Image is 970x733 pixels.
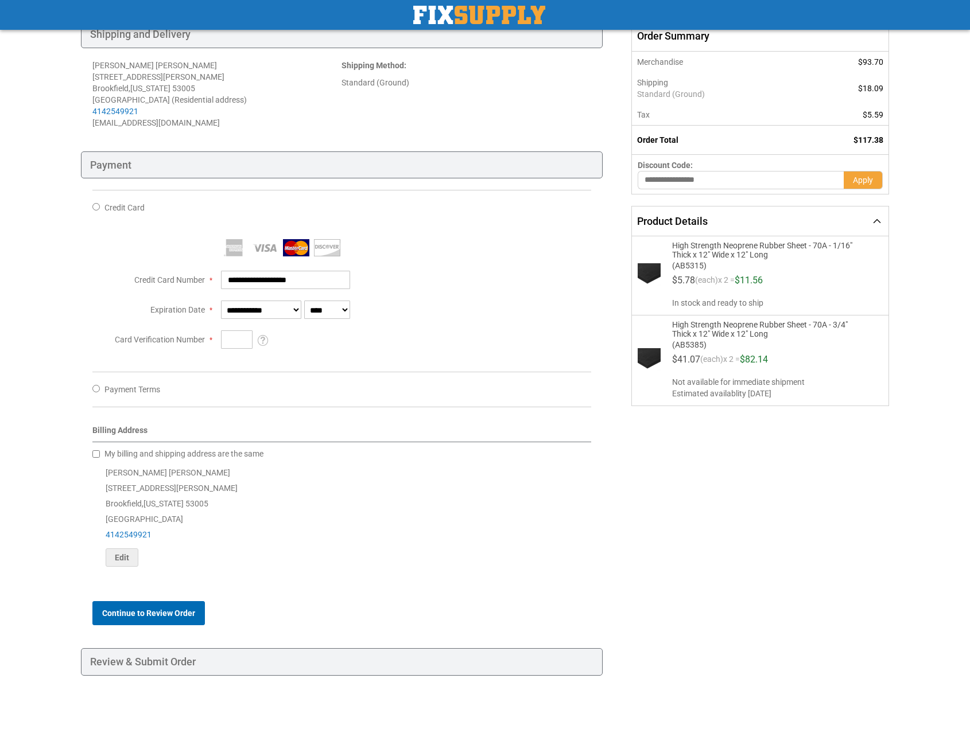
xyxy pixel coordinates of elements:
[735,275,763,286] span: $11.56
[638,161,693,170] span: Discount Code:
[221,239,247,256] img: American Express
[92,118,220,127] span: [EMAIL_ADDRESS][DOMAIN_NAME]
[314,239,340,256] img: Discover
[672,354,700,365] span: $41.07
[104,385,160,394] span: Payment Terms
[637,88,795,100] span: Standard (Ground)
[638,263,661,286] img: High Strength Neoprene Rubber Sheet - 70A - 1/16" Thick x 12" Wide x 12" Long
[844,171,883,189] button: Apply
[638,348,661,371] img: High Strength Neoprene Rubber Sheet - 70A - 3/4" Thick x 12" Wide x 12" Long
[104,449,263,458] span: My billing and shipping address are the same
[134,275,205,284] span: Credit Card Number
[637,78,668,87] span: Shipping
[92,465,591,567] div: [PERSON_NAME] [PERSON_NAME] [STREET_ADDRESS][PERSON_NAME] Brookfield , 53005 [GEOGRAPHIC_DATA]
[342,61,404,70] span: Shipping Method
[631,21,889,52] span: Order Summary
[143,499,184,508] span: [US_STATE]
[672,376,879,388] span: Not available for immediate shipment
[115,553,129,562] span: Edit
[631,104,801,126] th: Tax
[853,135,883,145] span: $117.38
[637,215,708,227] span: Product Details
[150,305,205,314] span: Expiration Date
[700,355,723,369] span: (each)
[740,354,768,365] span: $82.14
[672,297,879,309] span: In stock and ready to ship
[672,241,865,259] span: High Strength Neoprene Rubber Sheet - 70A - 1/16" Thick x 12" Wide x 12" Long
[342,77,591,88] div: Standard (Ground)
[631,52,801,72] th: Merchandise
[672,275,695,286] span: $5.78
[413,6,545,24] a: store logo
[115,335,205,344] span: Card Verification Number
[723,355,740,369] span: x 2 =
[853,176,873,185] span: Apply
[92,107,138,116] a: 4142549921
[81,21,603,48] div: Shipping and Delivery
[672,388,879,399] span: Estimated availablity [DATE]
[106,548,138,567] button: Edit
[130,84,170,93] span: [US_STATE]
[672,320,865,338] span: High Strength Neoprene Rubber Sheet - 70A - 3/4" Thick x 12" Wide x 12" Long
[92,424,591,442] div: Billing Address
[342,61,406,70] strong: :
[81,151,603,179] div: Payment
[92,60,342,128] address: [PERSON_NAME] [PERSON_NAME] [STREET_ADDRESS][PERSON_NAME] Brookfield , 53005 [GEOGRAPHIC_DATA] (R...
[672,259,865,270] span: (AB5315)
[283,239,309,256] img: MasterCard
[858,57,883,67] span: $93.70
[92,601,205,625] button: Continue to Review Order
[858,84,883,93] span: $18.09
[637,135,678,145] strong: Order Total
[672,338,865,349] span: (AB5385)
[718,276,735,290] span: x 2 =
[104,203,145,212] span: Credit Card
[106,530,152,539] a: 4142549921
[81,648,603,676] div: Review & Submit Order
[252,239,278,256] img: Visa
[695,276,718,290] span: (each)
[413,6,545,24] img: Fix Industrial Supply
[863,110,883,119] span: $5.59
[102,609,195,618] span: Continue to Review Order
